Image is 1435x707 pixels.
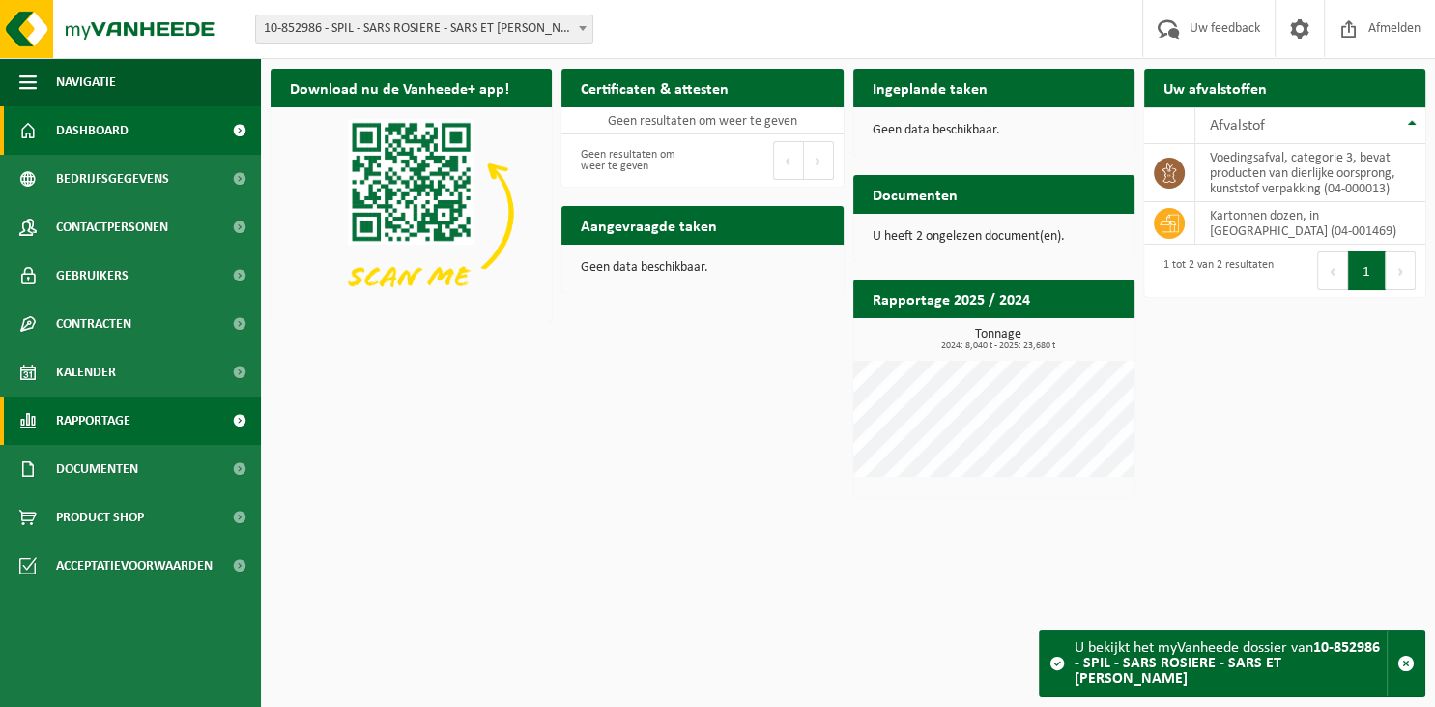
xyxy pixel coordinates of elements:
button: Next [1386,251,1416,290]
h2: Documenten [853,175,977,213]
span: Documenten [56,445,138,493]
span: Acceptatievoorwaarden [56,542,213,590]
h2: Certificaten & attesten [561,69,748,106]
span: Kalender [56,348,116,397]
button: 1 [1348,251,1386,290]
button: Previous [773,141,804,180]
span: Product Shop [56,493,144,542]
span: Contracten [56,300,131,348]
a: Bekijk rapportage [990,317,1133,356]
td: voedingsafval, categorie 3, bevat producten van dierlijke oorsprong, kunststof verpakking (04-000... [1195,144,1425,202]
span: Contactpersonen [56,203,168,251]
h2: Aangevraagde taken [561,206,736,244]
button: Previous [1317,251,1348,290]
h2: Rapportage 2025 / 2024 [853,280,1049,317]
span: Navigatie [56,58,116,106]
span: Rapportage [56,397,130,445]
span: 10-852986 - SPIL - SARS ROSIERE - SARS ET ROSIERES [255,15,593,44]
button: Next [804,141,834,180]
td: kartonnen dozen, in [GEOGRAPHIC_DATA] (04-001469) [1195,202,1425,245]
td: Geen resultaten om weer te geven [561,107,843,134]
h3: Tonnage [863,328,1134,351]
h2: Ingeplande taken [853,69,1007,106]
div: 1 tot 2 van 2 resultaten [1154,250,1274,292]
span: Gebruikers [56,251,129,300]
p: U heeft 2 ongelezen document(en). [873,230,1115,244]
p: Geen data beschikbaar. [873,124,1115,137]
div: U bekijkt het myVanheede dossier van [1075,631,1387,696]
span: Dashboard [56,106,129,155]
div: Geen resultaten om weer te geven [571,139,693,182]
p: Geen data beschikbaar. [581,261,823,275]
span: Bedrijfsgegevens [56,155,169,203]
span: 10-852986 - SPIL - SARS ROSIERE - SARS ET ROSIERES [256,15,592,43]
strong: 10-852986 - SPIL - SARS ROSIERE - SARS ET [PERSON_NAME] [1075,640,1380,687]
span: Afvalstof [1210,118,1265,133]
h2: Download nu de Vanheede+ app! [271,69,529,106]
span: 2024: 8,040 t - 2025: 23,680 t [863,341,1134,351]
img: Download de VHEPlus App [271,107,552,318]
h2: Uw afvalstoffen [1144,69,1286,106]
